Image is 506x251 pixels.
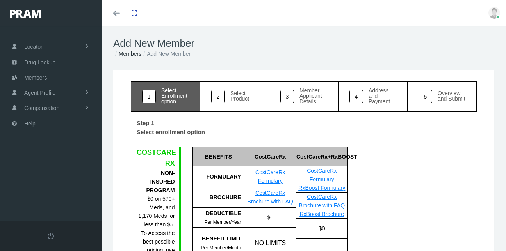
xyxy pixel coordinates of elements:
[24,39,43,54] span: Locator
[131,127,211,139] label: Select enrollment option
[244,147,296,166] div: CostCareRx
[205,219,241,225] span: Per Member/Year
[255,169,285,184] a: CostCareRx Formulary
[307,168,337,182] a: CostCareRx Formulary
[141,49,191,58] li: Add New Member
[192,187,244,208] div: BROCHURE
[193,209,241,217] div: DEDUCTIBLE
[146,170,175,193] b: NON-INSURED PROGRAM
[192,147,244,166] div: BENEFITS
[247,190,293,205] a: CostCareRx Brochure with FAQ
[296,219,347,238] div: $0
[24,101,59,115] span: Compensation
[137,147,175,169] div: COSTCARE RX
[299,211,344,217] a: RxBoost Brochure
[244,208,296,227] div: $0
[119,51,141,57] a: Members
[192,166,244,187] div: FORMULARY
[142,90,156,103] div: 1
[488,7,500,19] img: user-placeholder.jpg
[211,90,225,103] div: 2
[280,90,294,103] div: 3
[113,37,494,49] h1: Add New Member
[10,10,41,18] img: PRAM_20_x_78.png
[230,90,258,101] div: Select Product
[193,234,241,243] div: BENEFIT LIMIT
[296,147,347,166] div: CostCareRx+RxBOOST
[24,116,36,131] span: Help
[24,55,55,70] span: Drug Lookup
[24,70,47,85] span: Members
[161,88,189,104] div: Select Enrollment option
[201,245,241,251] span: Per Member/Month
[299,88,327,104] div: Member Applicant Details
[24,85,55,100] span: Agent Profile
[438,90,465,101] div: Overview and Submit
[349,90,363,103] div: 4
[298,185,345,191] a: RxBoost Formulary
[369,88,396,104] div: Address and Payment
[131,116,160,128] label: Step 1
[419,90,432,103] div: 5
[299,194,345,209] a: CostCareRx Brochure with FAQ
